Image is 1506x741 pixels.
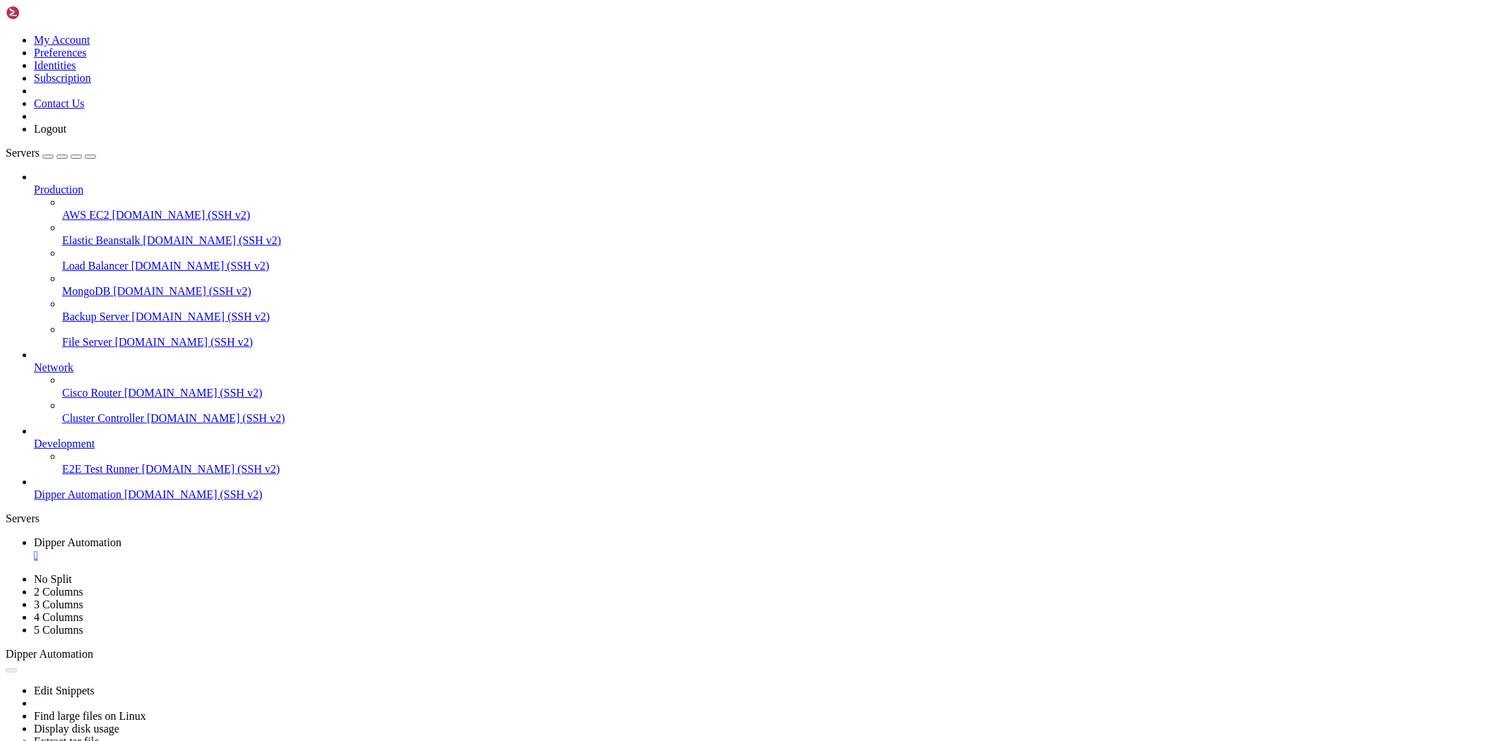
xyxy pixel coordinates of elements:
[132,311,270,323] span: [DOMAIN_NAME] (SSH v2)
[6,6,87,20] img: Shellngn
[62,412,144,424] span: Cluster Controller
[112,209,251,221] span: [DOMAIN_NAME] (SSH v2)
[34,488,1500,501] a: Dipper Automation [DOMAIN_NAME] (SSH v2)
[62,260,1500,272] a: Load Balancer [DOMAIN_NAME] (SSH v2)
[34,549,1500,562] a: 
[62,298,1500,323] li: Backup Server [DOMAIN_NAME] (SSH v2)
[62,285,110,297] span: MongoDB
[62,412,1500,425] a: Cluster Controller [DOMAIN_NAME] (SSH v2)
[62,399,1500,425] li: Cluster Controller [DOMAIN_NAME] (SSH v2)
[62,196,1500,222] li: AWS EC2 [DOMAIN_NAME] (SSH v2)
[131,260,270,272] span: [DOMAIN_NAME] (SSH v2)
[34,476,1500,501] li: Dipper Automation [DOMAIN_NAME] (SSH v2)
[62,209,1500,222] a: AWS EC2 [DOMAIN_NAME] (SSH v2)
[62,285,1500,298] a: MongoDB [DOMAIN_NAME] (SSH v2)
[6,147,40,159] span: Servers
[62,336,112,348] span: File Server
[6,18,11,30] div: (0, 1)
[62,311,1500,323] a: Backup Server [DOMAIN_NAME] (SSH v2)
[34,361,1500,374] a: Network
[34,611,83,623] a: 4 Columns
[62,450,1500,476] li: E2E Test Runner [DOMAIN_NAME] (SSH v2)
[147,412,285,424] span: [DOMAIN_NAME] (SSH v2)
[34,536,1500,562] a: Dipper Automation
[143,234,282,246] span: [DOMAIN_NAME] (SSH v2)
[34,586,83,598] a: 2 Columns
[62,387,121,399] span: Cisco Router
[34,349,1500,425] li: Network
[34,47,87,59] a: Preferences
[124,488,263,500] span: [DOMAIN_NAME] (SSH v2)
[34,183,1500,196] a: Production
[62,260,129,272] span: Load Balancer
[34,536,121,548] span: Dipper Automation
[6,147,96,159] a: Servers
[62,247,1500,272] li: Load Balancer [DOMAIN_NAME] (SSH v2)
[34,723,119,735] a: Display disk usage
[34,438,95,450] span: Development
[34,361,73,373] span: Network
[34,488,121,500] span: Dipper Automation
[34,425,1500,476] li: Development
[34,34,90,46] a: My Account
[115,336,253,348] span: [DOMAIN_NAME] (SSH v2)
[62,374,1500,399] li: Cisco Router [DOMAIN_NAME] (SSH v2)
[34,710,146,722] a: Find large files on Linux
[34,624,83,636] a: 5 Columns
[62,222,1500,247] li: Elastic Beanstalk [DOMAIN_NAME] (SSH v2)
[62,272,1500,298] li: MongoDB [DOMAIN_NAME] (SSH v2)
[34,598,83,610] a: 3 Columns
[62,311,129,323] span: Backup Server
[34,183,83,195] span: Production
[34,72,91,84] a: Subscription
[6,6,1322,18] x-row: Connecting [DOMAIN_NAME]...
[6,512,1500,525] div: Servers
[6,648,93,660] span: Dipper Automation
[124,387,263,399] span: [DOMAIN_NAME] (SSH v2)
[62,387,1500,399] a: Cisco Router [DOMAIN_NAME] (SSH v2)
[34,123,66,135] a: Logout
[34,97,85,109] a: Contact Us
[62,323,1500,349] li: File Server [DOMAIN_NAME] (SSH v2)
[62,234,1500,247] a: Elastic Beanstalk [DOMAIN_NAME] (SSH v2)
[142,463,280,475] span: [DOMAIN_NAME] (SSH v2)
[34,59,76,71] a: Identities
[34,438,1500,450] a: Development
[62,336,1500,349] a: File Server [DOMAIN_NAME] (SSH v2)
[34,685,95,697] a: Edit Snippets
[62,234,141,246] span: Elastic Beanstalk
[34,573,72,585] a: No Split
[113,285,251,297] span: [DOMAIN_NAME] (SSH v2)
[34,171,1500,349] li: Production
[62,463,1500,476] a: E2E Test Runner [DOMAIN_NAME] (SSH v2)
[62,209,109,221] span: AWS EC2
[62,463,139,475] span: E2E Test Runner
